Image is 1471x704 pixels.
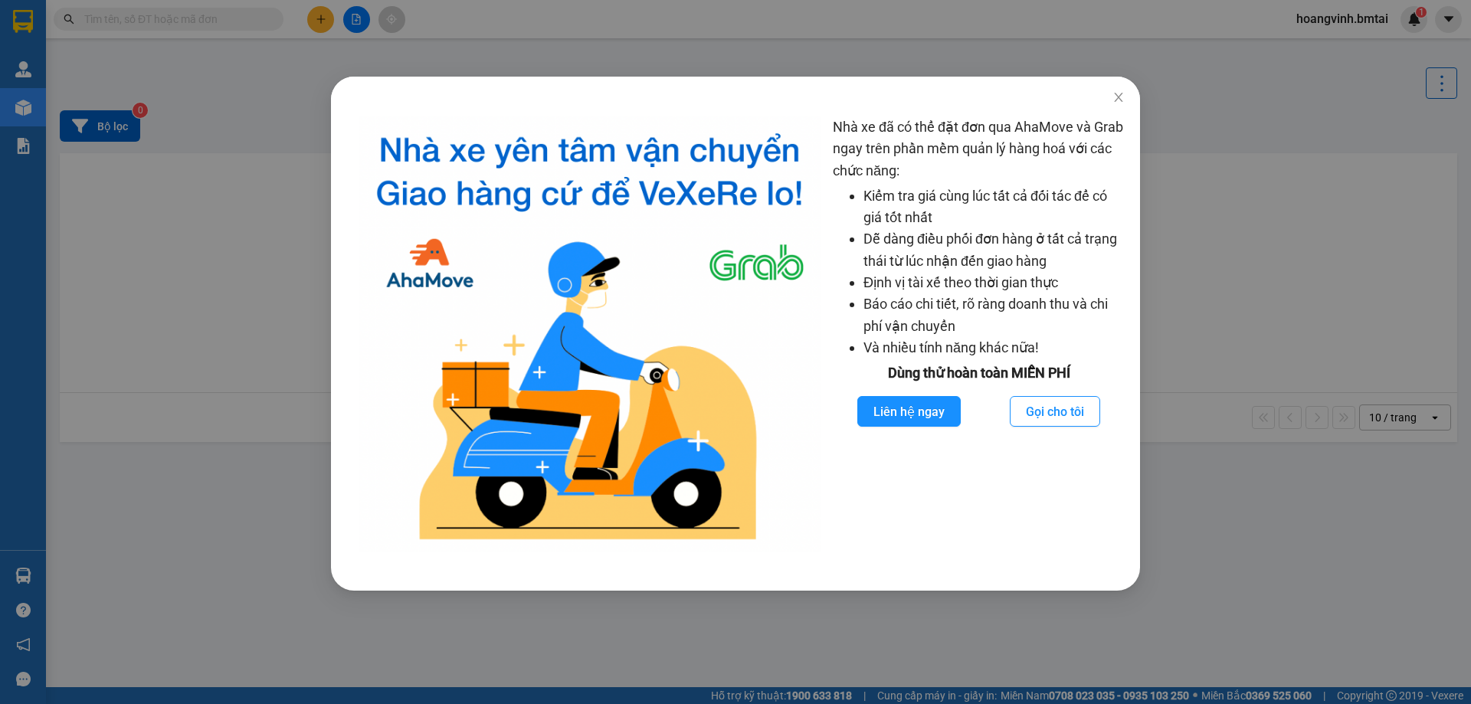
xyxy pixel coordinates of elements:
img: logo [359,116,821,552]
span: close [1112,91,1125,103]
button: Gọi cho tôi [1010,396,1100,427]
span: Gọi cho tôi [1026,402,1084,421]
li: Báo cáo chi tiết, rõ ràng doanh thu và chi phí vận chuyển [863,293,1125,337]
li: Định vị tài xế theo thời gian thực [863,272,1125,293]
button: Close [1097,77,1140,120]
div: Dùng thử hoàn toàn MIỄN PHÍ [833,362,1125,384]
span: Liên hệ ngay [873,402,945,421]
li: Kiểm tra giá cùng lúc tất cả đối tác để có giá tốt nhất [863,185,1125,229]
li: Và nhiều tính năng khác nữa! [863,337,1125,359]
div: Nhà xe đã có thể đặt đơn qua AhaMove và Grab ngay trên phần mềm quản lý hàng hoá với các chức năng: [833,116,1125,552]
button: Liên hệ ngay [857,396,961,427]
li: Dễ dàng điều phối đơn hàng ở tất cả trạng thái từ lúc nhận đến giao hàng [863,228,1125,272]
